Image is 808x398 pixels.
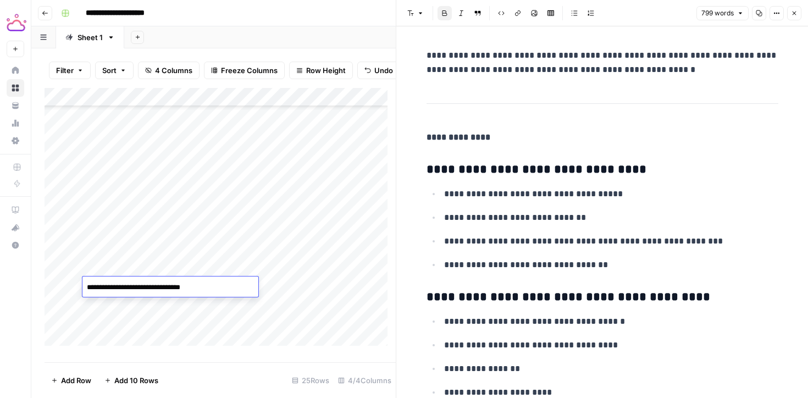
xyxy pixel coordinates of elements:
span: Row Height [306,65,346,76]
span: Freeze Columns [221,65,278,76]
a: Home [7,62,24,79]
span: Filter [56,65,74,76]
span: Add Row [61,375,91,386]
a: Settings [7,132,24,150]
a: Browse [7,79,24,97]
img: Tactiq Logo [7,13,26,32]
span: Sort [102,65,117,76]
button: Freeze Columns [204,62,285,79]
span: Add 10 Rows [114,375,158,386]
button: 4 Columns [138,62,200,79]
button: Help + Support [7,236,24,254]
button: Undo [357,62,400,79]
a: Sheet 1 [56,26,124,48]
span: 4 Columns [155,65,192,76]
button: Add 10 Rows [98,372,165,389]
button: Sort [95,62,134,79]
a: AirOps Academy [7,201,24,219]
span: Undo [374,65,393,76]
button: Workspace: Tactiq [7,9,24,36]
a: Your Data [7,97,24,114]
a: Usage [7,114,24,132]
button: Filter [49,62,91,79]
button: Row Height [289,62,353,79]
button: Add Row [45,372,98,389]
div: 25 Rows [287,372,334,389]
span: 799 words [701,8,734,18]
div: Sheet 1 [78,32,103,43]
button: 799 words [696,6,749,20]
div: 4/4 Columns [334,372,396,389]
button: What's new? [7,219,24,236]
